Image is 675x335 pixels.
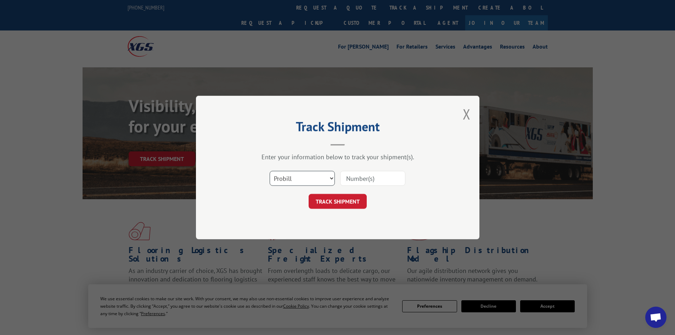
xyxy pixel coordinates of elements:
div: Enter your information below to track your shipment(s). [231,153,444,161]
button: Close modal [463,105,471,123]
h2: Track Shipment [231,122,444,135]
button: TRACK SHIPMENT [309,194,367,209]
div: Open chat [645,307,666,328]
input: Number(s) [340,171,405,186]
